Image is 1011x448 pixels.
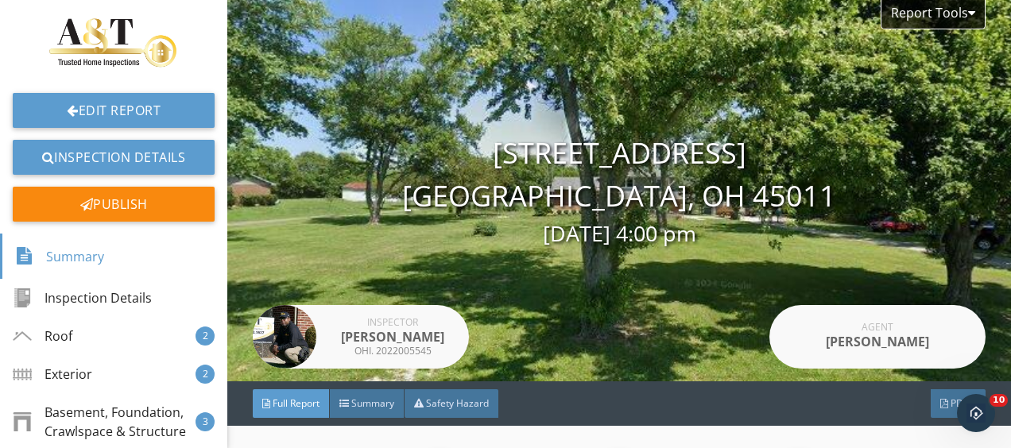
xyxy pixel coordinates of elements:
[13,93,215,128] a: Edit Report
[329,318,456,327] div: Inspector
[13,140,215,175] a: Inspection Details
[957,394,995,432] iframe: Intercom live chat
[990,394,1008,407] span: 10
[351,396,394,410] span: Summary
[15,243,104,270] div: Summary
[227,132,1011,250] div: [STREET_ADDRESS] [GEOGRAPHIC_DATA], OH 45011
[196,326,215,346] div: 2
[814,332,941,351] div: [PERSON_NAME]
[13,326,72,346] div: Roof
[814,322,941,332] div: Agent
[253,305,469,369] a: Inspector [PERSON_NAME] OHI. 2022005545
[329,346,456,356] div: OHI. 2022005545
[951,396,968,410] span: PDF
[253,305,316,369] img: p1000044.jpg
[426,396,489,410] span: Safety Hazard
[13,187,215,222] div: Publish
[37,13,190,74] img: A_T_Trusted_Home_Inspections_Logo-Color-Print_%281%29.jpg
[196,365,215,384] div: 2
[273,396,320,410] span: Full Report
[13,365,92,384] div: Exterior
[13,288,152,307] div: Inspection Details
[13,403,196,441] div: Basement, Foundation, Crawlspace & Structure
[196,412,215,431] div: 3
[329,327,456,346] div: [PERSON_NAME]
[227,218,1011,250] div: [DATE] 4:00 pm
